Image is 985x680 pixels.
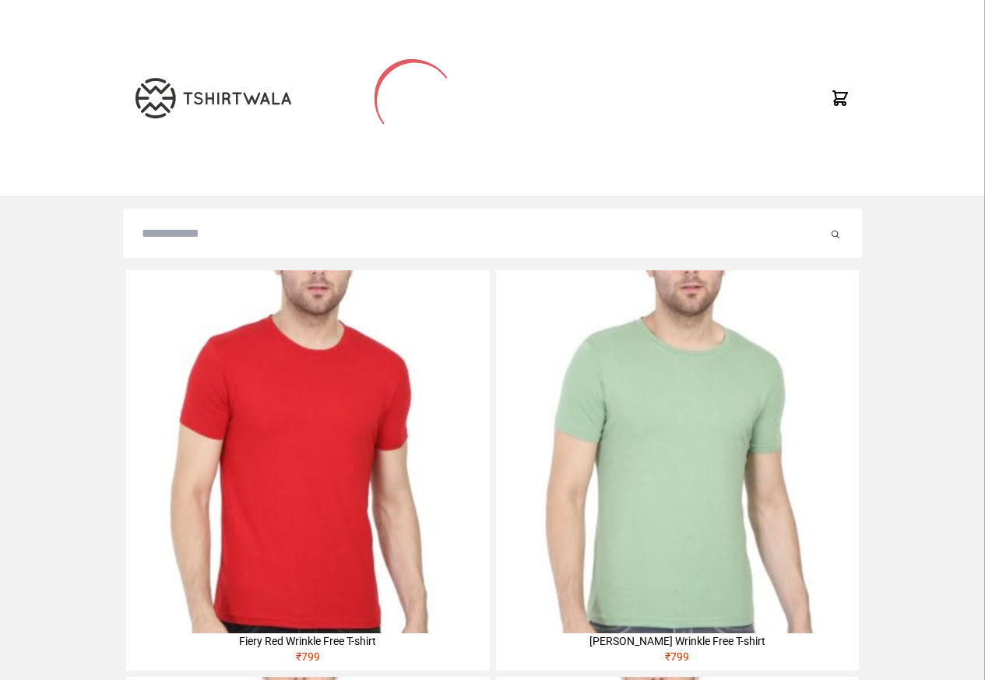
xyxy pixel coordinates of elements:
div: [PERSON_NAME] Wrinkle Free T-shirt [496,633,859,649]
img: 4M6A2225-320x320.jpg [126,270,489,633]
img: TW-LOGO-400-104.png [135,78,291,118]
button: Submit your search query. [828,224,843,243]
div: ₹ 799 [126,649,489,671]
div: Fiery Red Wrinkle Free T-shirt [126,633,489,649]
a: Fiery Red Wrinkle Free T-shirt₹799 [126,270,489,671]
div: ₹ 799 [496,649,859,671]
a: [PERSON_NAME] Wrinkle Free T-shirt₹799 [496,270,859,671]
img: 4M6A2211-320x320.jpg [496,270,859,633]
